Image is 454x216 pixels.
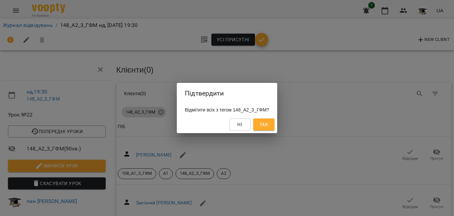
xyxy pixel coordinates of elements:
span: Ні [237,120,242,128]
button: Так [253,118,275,130]
div: Відмітити всіх з тегом 148_А2_3_ГФМ? [177,104,277,116]
button: Ні [229,118,251,130]
h2: Підтвердити [185,88,269,99]
span: Так [260,120,268,128]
